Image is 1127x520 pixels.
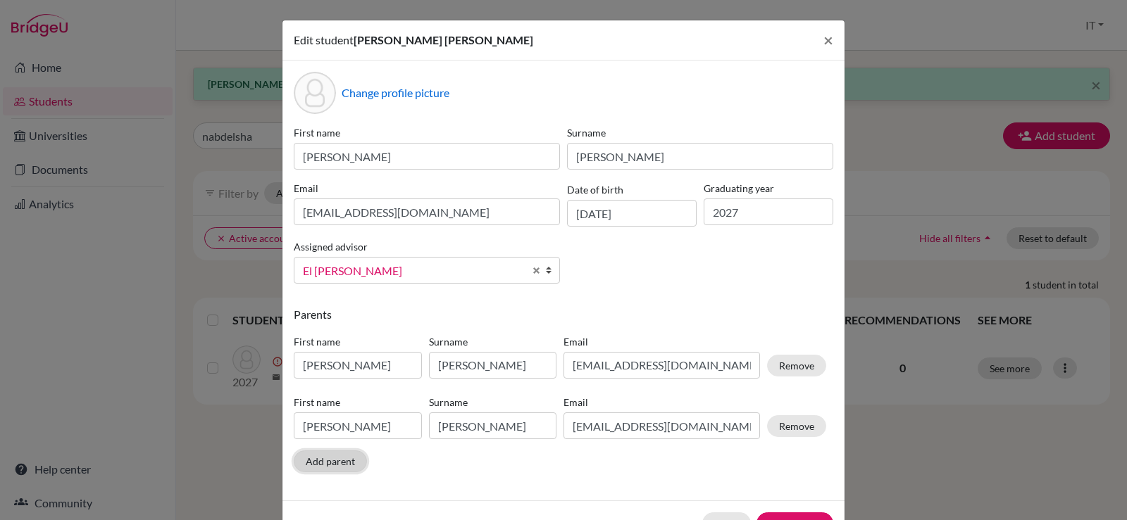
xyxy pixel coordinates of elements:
[567,125,833,140] label: Surname
[294,72,336,114] div: Profile picture
[563,334,760,349] label: Email
[429,395,557,410] label: Surname
[294,450,367,472] button: Add parent
[767,415,826,437] button: Remove
[294,306,833,323] p: Parents
[429,334,557,349] label: Surname
[294,395,422,410] label: First name
[294,334,422,349] label: First name
[767,355,826,376] button: Remove
[823,30,833,50] span: ×
[563,395,760,410] label: Email
[354,33,533,46] span: [PERSON_NAME] [PERSON_NAME]
[294,33,354,46] span: Edit student
[294,239,368,254] label: Assigned advisor
[567,182,623,197] label: Date of birth
[567,200,697,227] input: dd/mm/yyyy
[303,262,524,280] span: El [PERSON_NAME]
[294,181,560,196] label: Email
[704,181,833,196] label: Graduating year
[294,125,560,140] label: First name
[812,20,845,60] button: Close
